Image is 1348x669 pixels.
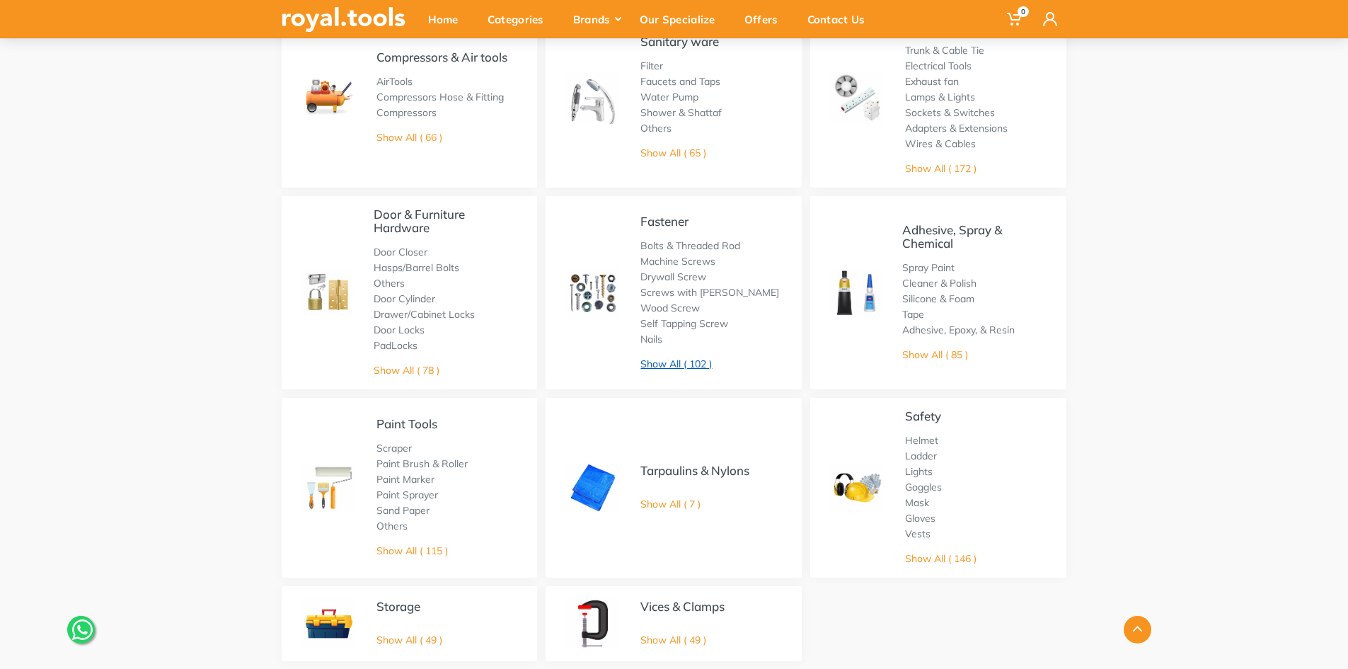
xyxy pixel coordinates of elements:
[376,544,448,557] a: Show All ( 115 )
[563,4,630,34] div: Brands
[376,106,437,119] a: Compressors
[905,496,929,509] a: Mask
[640,122,672,135] a: Others
[902,308,924,321] a: Tape
[640,463,749,478] a: Tarpaulins & Nylons
[376,504,430,517] a: Sand Paper
[376,520,408,532] a: Others
[376,473,434,486] a: Paint Marker
[374,207,465,235] a: Door & Furniture Hardware
[831,462,884,514] img: Royal - Safety
[640,34,719,49] a: Sanitary ware
[376,131,442,144] a: Show All ( 66 )
[640,317,728,330] a: Self Tapping Screw
[905,59,972,72] a: Electrical Tools
[640,59,663,72] a: Filter
[640,302,700,314] a: Wood Screw
[905,106,995,119] a: Sockets & Switches
[905,408,941,423] a: Safety
[831,268,880,317] img: Royal - Adhesive, Spray & Chemical
[303,72,355,124] img: Royal - Compressors & Air tools
[376,442,412,454] a: Scraper
[902,292,974,305] a: Silicone & Foam
[374,324,425,336] a: Door Locks
[1018,6,1029,17] span: 0
[640,214,689,229] a: Fastener
[376,50,507,64] a: Compressors & Air tools
[374,292,435,305] a: Door Cylinder
[418,4,478,34] div: Home
[374,246,427,258] a: Door Closer
[905,481,942,493] a: Goggles
[303,268,352,317] img: Royal - Door & Furniture Hardware
[905,465,933,478] a: Lights
[905,450,937,462] a: Ladder
[640,106,722,119] a: Shower & Shattaf
[640,599,725,614] a: Vices & Clamps
[902,277,977,290] a: Cleaner & Polish
[735,4,797,34] div: Offers
[640,358,712,370] a: Show All ( 102 )
[640,239,740,252] a: Bolts & Threaded Rod
[303,597,355,650] img: Royal - Storage
[374,261,459,274] a: Hasps/Barrel Bolts
[831,72,884,124] img: Royal - Electricals
[630,4,735,34] div: Our Specialize
[640,255,715,268] a: Machine Screws
[905,162,977,175] a: Show All ( 172 )
[567,597,619,650] img: Royal - Vices & Clamps
[902,348,968,361] a: Show All ( 85 )
[905,434,938,447] a: Helmet
[374,364,439,377] a: Show All ( 78 )
[905,122,1008,135] a: Adapters & Extensions
[376,488,438,501] a: Paint Sprayer
[902,324,1015,336] a: Adhesive, Epoxy, & Resin
[374,308,475,321] a: Drawer/Cabinet Locks
[282,7,405,32] img: royal.tools Logo
[374,277,405,290] a: Others
[902,222,1002,251] a: Adhesive, Spray & Chemical
[905,137,976,150] a: Wires & Cables
[797,4,885,34] div: Contact Us
[376,599,420,614] a: Storage
[905,527,931,540] a: Vests
[376,416,437,431] a: Paint Tools
[905,91,975,103] a: Lamps & Lights
[374,339,417,352] a: PadLocks
[567,72,619,124] img: Royal - Sanitary ware
[640,286,779,299] a: Screws with [PERSON_NAME]
[640,498,701,510] a: Show All ( 7 )
[376,75,413,88] a: AirTools
[478,4,563,34] div: Categories
[640,270,706,283] a: Drywall Screw
[567,267,619,319] img: Royal - Fastener
[640,333,662,345] a: Nails
[567,462,619,514] img: Royal - Tarpaulins & Nylons
[905,44,984,57] a: Trunk & Cable Tie
[640,91,698,103] a: Water Pump
[640,75,720,88] a: Faucets and Taps
[905,552,977,565] a: Show All ( 146 )
[303,462,355,514] img: Royal - Paint Tools
[902,261,955,274] a: Spray Paint
[905,75,959,88] a: Exhaust fan
[376,457,468,470] a: Paint Brush & Roller
[376,91,504,103] a: Compressors Hose & Fitting
[640,147,706,159] a: Show All ( 65 )
[905,512,935,525] a: Gloves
